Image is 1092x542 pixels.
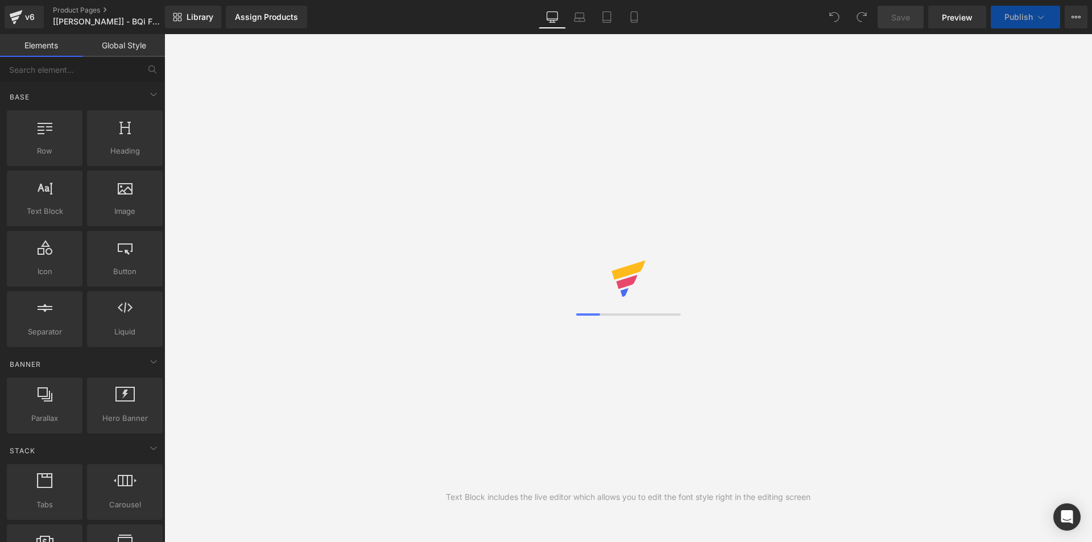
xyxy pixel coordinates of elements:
button: Undo [823,6,846,28]
span: Icon [10,266,79,278]
a: v6 [5,6,44,28]
a: New Library [165,6,221,28]
div: v6 [23,10,37,24]
button: Publish [991,6,1060,28]
span: Carousel [90,499,159,511]
div: Open Intercom Messenger [1053,503,1081,531]
a: Global Style [82,34,165,57]
span: Publish [1004,13,1033,22]
a: Product Pages [53,6,184,15]
a: Laptop [566,6,593,28]
button: More [1065,6,1087,28]
span: Heading [90,145,159,157]
div: Assign Products [235,13,298,22]
a: Tablet [593,6,621,28]
span: Stack [9,445,36,456]
span: Separator [10,326,79,338]
div: Text Block includes the live editor which allows you to edit the font style right in the editing ... [446,491,810,503]
span: Image [90,205,159,217]
button: Redo [850,6,873,28]
span: Liquid [90,326,159,338]
span: Banner [9,359,42,370]
span: Button [90,266,159,278]
span: Hero Banner [90,412,159,424]
span: [[PERSON_NAME]] - BQi Fat Tire 300 Step-over BK [53,17,162,26]
span: Parallax [10,412,79,424]
span: Base [9,92,31,102]
span: Save [891,11,910,23]
a: Mobile [621,6,648,28]
span: Text Block [10,205,79,217]
span: Preview [942,11,973,23]
a: Preview [928,6,986,28]
span: Tabs [10,499,79,511]
span: Row [10,145,79,157]
span: Library [187,12,213,22]
a: Desktop [539,6,566,28]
